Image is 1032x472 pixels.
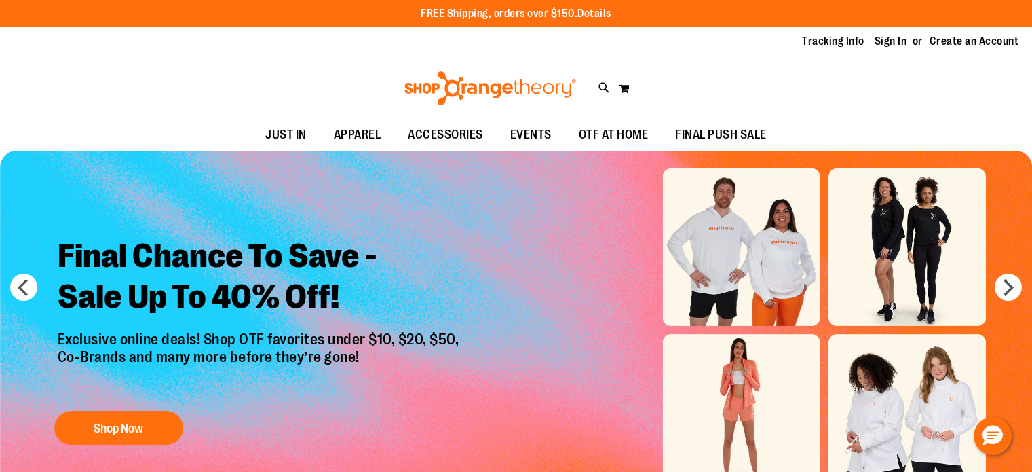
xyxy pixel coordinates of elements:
[10,274,37,301] button: prev
[662,120,780,151] a: FINAL PUSH SALE
[252,120,320,151] a: JUST IN
[875,34,907,49] a: Sign In
[402,71,578,105] img: Shop Orangetheory
[47,331,473,397] p: Exclusive online deals! Shop OTF favorites under $10, $20, $50, Co-Brands and many more before th...
[579,120,649,150] span: OTF AT HOME
[334,120,381,150] span: APPAREL
[930,34,1019,49] a: Create an Account
[565,120,662,151] a: OTF AT HOME
[320,120,395,151] a: APPAREL
[421,6,611,22] p: FREE Shipping, orders over $150.
[675,120,767,150] span: FINAL PUSH SALE
[577,7,611,20] a: Details
[408,120,483,150] span: ACCESSORIES
[802,34,864,49] a: Tracking Info
[497,120,565,151] a: EVENTS
[265,120,307,150] span: JUST IN
[974,417,1012,455] button: Hello, have a question? Let’s chat.
[47,225,473,331] h2: Final Chance To Save - Sale Up To 40% Off!
[995,274,1022,301] button: next
[510,120,552,150] span: EVENTS
[394,120,497,151] a: ACCESSORIES
[54,411,183,445] button: Shop Now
